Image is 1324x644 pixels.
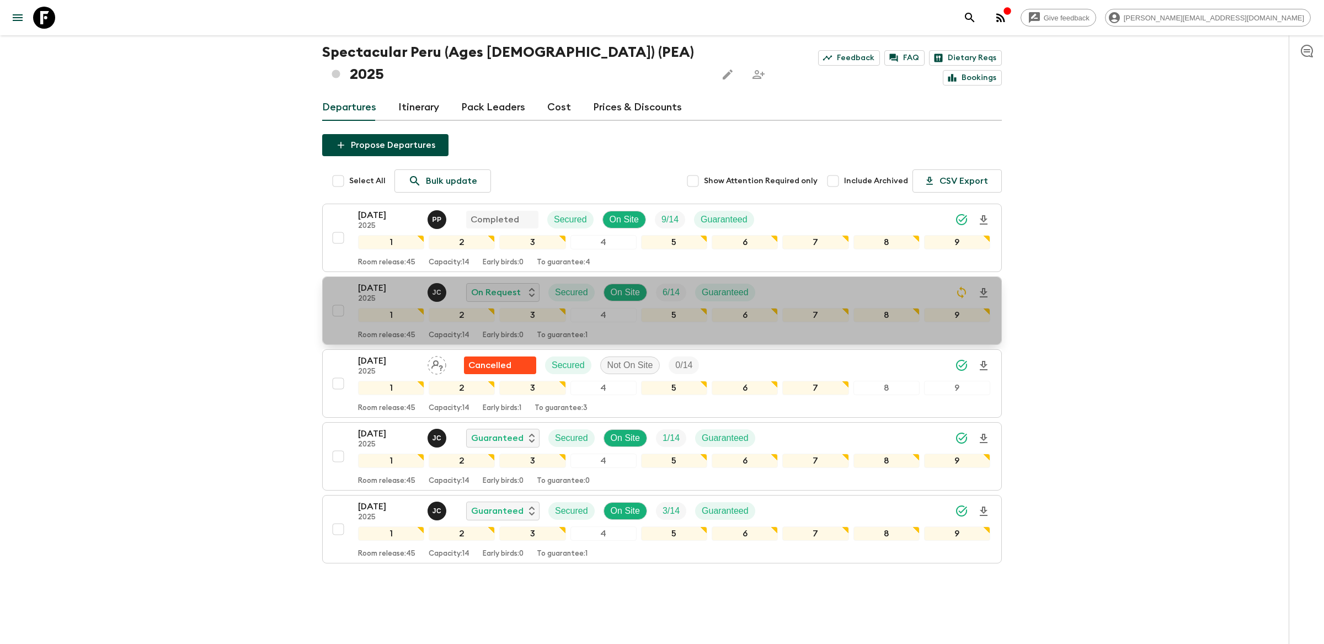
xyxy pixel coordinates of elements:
[853,381,920,395] div: 8
[977,432,990,445] svg: Download Onboarding
[471,213,519,226] p: Completed
[955,432,968,445] svg: Synced Successfully
[943,70,1002,86] a: Bookings
[358,440,419,449] p: 2025
[322,349,1002,418] button: [DATE]2025Assign pack leaderFlash Pack cancellationSecuredNot On SiteTrip Fill123456789Room relea...
[604,502,647,520] div: On Site
[570,308,637,322] div: 4
[656,502,686,520] div: Trip Fill
[610,213,639,226] p: On Site
[428,214,449,222] span: Pabel Perez
[429,477,469,486] p: Capacity: 14
[358,295,419,304] p: 2025
[358,281,419,295] p: [DATE]
[611,286,640,299] p: On Site
[499,454,565,468] div: 3
[977,286,990,300] svg: Download Onboarding
[358,381,424,395] div: 1
[322,41,708,86] h1: Spectacular Peru (Ages [DEMOGRAPHIC_DATA]) (PEA) 2025
[358,526,424,541] div: 1
[537,477,590,486] p: To guarantee: 0
[358,404,415,413] p: Room release: 45
[604,429,647,447] div: On Site
[429,308,495,322] div: 2
[428,502,449,520] button: JC
[358,258,415,267] p: Room release: 45
[429,258,469,267] p: Capacity: 14
[663,432,680,445] p: 1 / 14
[570,454,637,468] div: 4
[853,454,920,468] div: 8
[924,454,990,468] div: 9
[641,454,707,468] div: 5
[7,7,29,29] button: menu
[844,175,908,187] span: Include Archived
[924,235,990,249] div: 9
[537,550,588,558] p: To guarantee: 1
[429,235,495,249] div: 2
[656,429,686,447] div: Trip Fill
[547,211,594,228] div: Secured
[702,504,749,518] p: Guaranteed
[548,284,595,301] div: Secured
[358,500,419,513] p: [DATE]
[428,283,449,302] button: JC
[322,134,449,156] button: Propose Departures
[1105,9,1311,26] div: [PERSON_NAME][EMAIL_ADDRESS][DOMAIN_NAME]
[428,505,449,514] span: Julio Camacho
[924,308,990,322] div: 9
[702,286,749,299] p: Guaranteed
[661,213,679,226] p: 9 / 14
[483,550,524,558] p: Early birds: 0
[358,427,419,440] p: [DATE]
[552,359,585,372] p: Secured
[358,513,419,522] p: 2025
[358,308,424,322] div: 1
[358,454,424,468] div: 1
[555,432,588,445] p: Secured
[483,477,524,486] p: Early birds: 0
[483,331,524,340] p: Early birds: 0
[461,94,525,121] a: Pack Leaders
[358,550,415,558] p: Room release: 45
[548,429,595,447] div: Secured
[641,308,707,322] div: 5
[429,550,469,558] p: Capacity: 14
[554,213,587,226] p: Secured
[499,526,565,541] div: 3
[641,381,707,395] div: 5
[468,359,511,372] p: Cancelled
[818,50,880,66] a: Feedback
[570,381,637,395] div: 4
[499,381,565,395] div: 3
[429,526,495,541] div: 2
[955,359,968,372] svg: Synced Successfully
[398,94,439,121] a: Itinerary
[428,359,446,368] span: Assign pack leader
[322,94,376,121] a: Departures
[959,7,981,29] button: search adventures
[924,381,990,395] div: 9
[537,331,588,340] p: To guarantee: 1
[602,211,646,228] div: On Site
[663,504,680,518] p: 3 / 14
[428,429,449,448] button: JC
[548,502,595,520] div: Secured
[570,526,637,541] div: 4
[322,276,1002,345] button: [DATE]2025Julio CamachoOn RequestSecuredOn SiteTrip FillGuaranteed123456789Room release:45Capacit...
[428,286,449,295] span: Julio Camacho
[426,174,477,188] p: Bulk update
[607,359,653,372] p: Not On Site
[547,94,571,121] a: Cost
[358,354,419,368] p: [DATE]
[483,404,521,413] p: Early birds: 1
[712,526,778,541] div: 6
[545,356,591,374] div: Secured
[853,308,920,322] div: 8
[853,235,920,249] div: 8
[433,288,442,297] p: J C
[322,495,1002,563] button: [DATE]2025Julio CamachoGuaranteedSecuredOn SiteTrip FillGuaranteed123456789Room release:45Capacit...
[717,63,739,86] button: Edit this itinerary
[663,286,680,299] p: 6 / 14
[675,359,692,372] p: 0 / 14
